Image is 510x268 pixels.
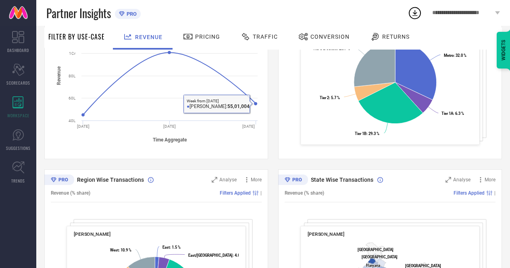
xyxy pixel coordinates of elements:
span: More [485,177,495,183]
text: [GEOGRAPHIC_DATA] [358,247,393,252]
text: [DATE] [77,124,90,129]
span: [PERSON_NAME] [74,231,110,237]
tspan: Revenue [56,66,62,85]
span: | [494,190,495,196]
text: : 10.9 % [110,248,131,252]
text: : 4.0 % [188,253,244,258]
text: Haryana [366,263,380,268]
span: Partner Insights [46,5,111,21]
svg: Zoom [445,177,451,183]
div: Premium [44,175,74,187]
span: DASHBOARD [7,47,29,53]
svg: Zoom [212,177,217,183]
span: Filters Applied [454,190,485,196]
span: | [260,190,262,196]
span: Conversion [310,33,350,40]
span: Filters Applied [220,190,251,196]
text: : 26.7 % [313,46,350,51]
span: SCORECARDS [6,80,30,86]
span: [PERSON_NAME] [308,231,344,237]
text: 80L [69,74,76,78]
text: 40L [69,118,76,123]
text: : 32.0 % [444,53,466,58]
span: TRENDS [11,178,25,184]
div: Open download list [408,6,422,20]
span: Traffic [253,33,278,40]
tspan: East [162,245,170,249]
text: : 6.3 % [441,111,464,116]
span: State Wise Transactions [311,177,373,183]
tspan: West [110,248,119,252]
text: [DATE] [163,124,176,129]
tspan: Tier 1A [441,111,454,116]
span: Filter By Use-Case [48,32,105,42]
span: Pricing [195,33,220,40]
span: More [251,177,262,183]
span: SUGGESTIONS [6,145,31,151]
text: : 29.3 % [355,131,379,136]
tspan: Time Aggregate [153,137,187,143]
tspan: Tier 1B [355,131,366,136]
text: [DATE] [242,124,255,129]
text: 1Cr [69,51,76,56]
span: Revenue (% share) [51,190,90,196]
tspan: East/[GEOGRAPHIC_DATA] [188,253,233,258]
span: Returns [382,33,410,40]
span: PRO [125,11,137,17]
span: Analyse [453,177,470,183]
text: [GEOGRAPHIC_DATA] [362,255,398,259]
tspan: Tier 2 [320,96,329,100]
span: WORKSPACE [7,112,29,118]
span: Region Wise Transactions [77,177,144,183]
span: Revenue [135,34,162,40]
div: Premium [278,175,308,187]
span: Analyse [219,177,237,183]
text: [GEOGRAPHIC_DATA] [405,264,441,268]
text: : 5.7 % [320,96,340,100]
tspan: Metro [444,53,454,58]
text: 60L [69,96,76,100]
span: Revenue (% share) [285,190,324,196]
tspan: Tier 3 & Others [313,46,337,51]
text: : 1.5 % [162,245,181,249]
